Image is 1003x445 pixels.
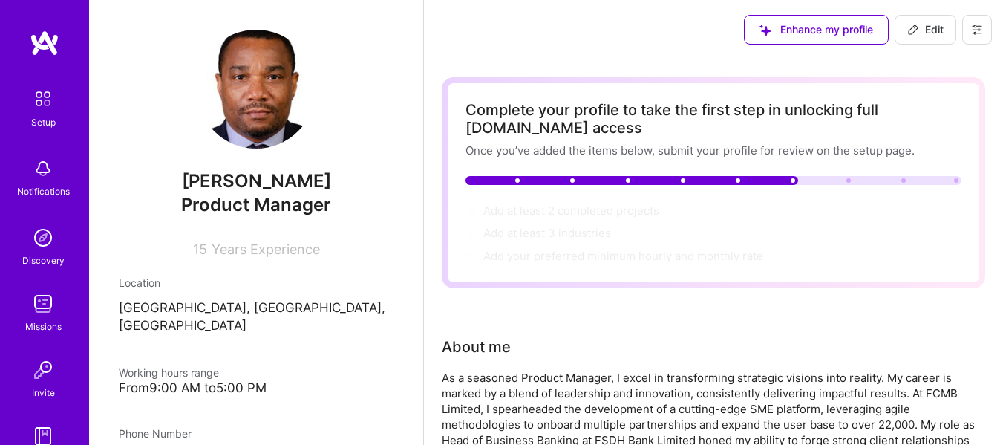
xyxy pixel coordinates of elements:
[28,355,58,385] img: Invite
[442,336,511,358] div: About me
[465,143,961,158] div: Once you’ve added the items below, submit your profile for review on the setup page.
[483,204,659,218] span: Add at least 2 completed projects
[193,241,207,257] span: 15
[197,30,316,149] img: User Avatar
[28,154,58,183] img: bell
[27,83,59,114] img: setup
[22,253,65,268] div: Discovery
[212,241,320,257] span: Years Experience
[119,380,393,396] div: From 9:00 AM to 5:00 PM
[483,249,763,263] span: Add your preferred minimum hourly and monthly rate
[895,15,956,45] button: Edit
[119,427,192,440] span: Phone Number
[907,22,944,37] span: Edit
[119,299,393,335] p: [GEOGRAPHIC_DATA], [GEOGRAPHIC_DATA], [GEOGRAPHIC_DATA]
[119,366,219,379] span: Working hours range
[31,114,56,130] div: Setup
[25,319,62,334] div: Missions
[181,194,331,215] span: Product Manager
[17,183,70,199] div: Notifications
[119,170,393,192] span: [PERSON_NAME]
[30,30,59,56] img: logo
[28,289,58,319] img: teamwork
[465,101,961,137] div: Complete your profile to take the first step in unlocking full [DOMAIN_NAME] access
[119,275,393,290] div: Location
[32,385,55,400] div: Invite
[28,223,58,253] img: discovery
[483,226,611,240] span: Add at least 3 industries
